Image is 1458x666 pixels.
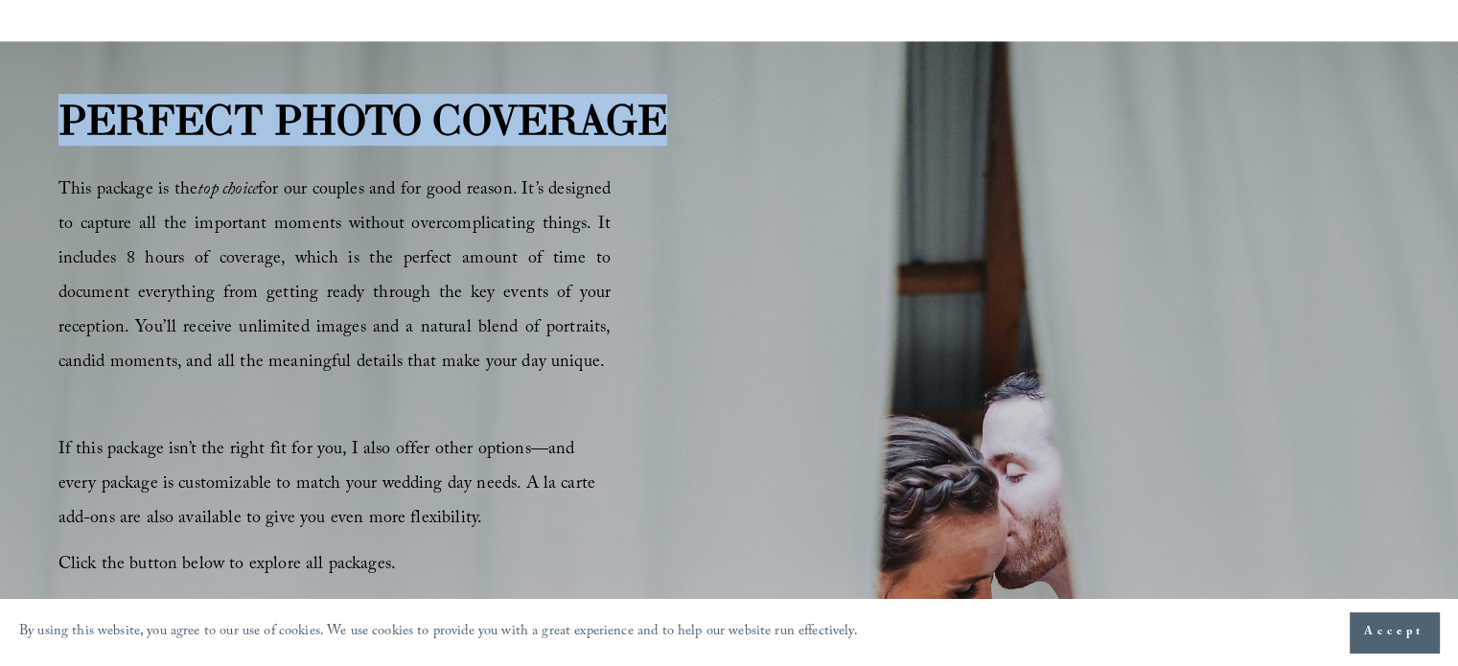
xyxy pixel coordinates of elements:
button: Accept [1350,612,1439,653]
em: top choice [197,176,258,206]
span: Accept [1364,623,1424,642]
span: This package is the for our couples and for good reason. It’s designed to capture all the importa... [58,176,612,379]
strong: PERFECT PHOTO COVERAGE [58,94,667,146]
span: If this package isn’t the right fit for you, I also offer other options—and every package is cust... [58,436,601,535]
span: Click the button below to explore all packages. [58,551,396,581]
p: By using this website, you agree to our use of cookies. We use cookies to provide you with a grea... [19,619,858,647]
